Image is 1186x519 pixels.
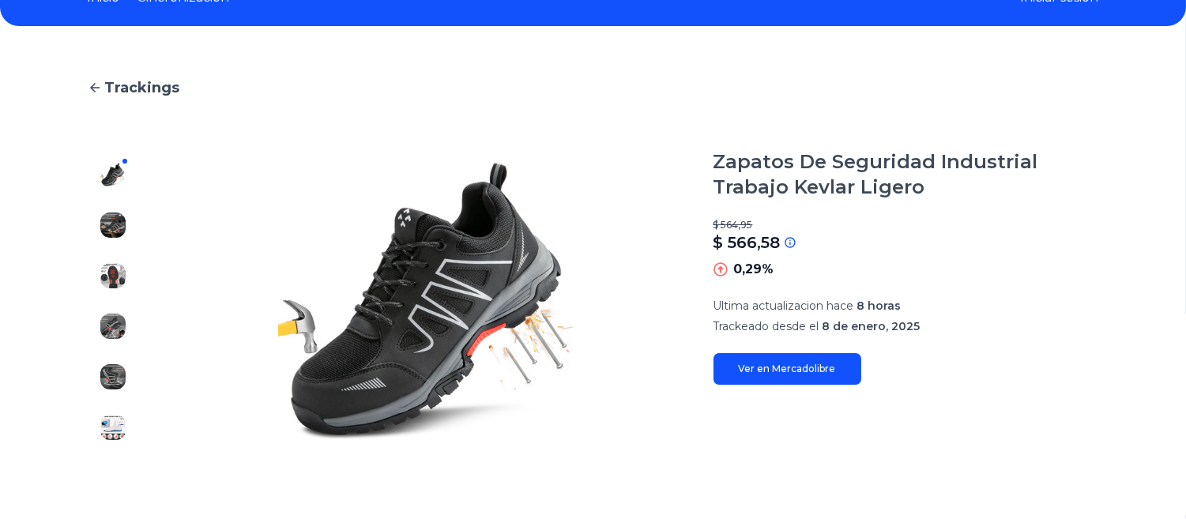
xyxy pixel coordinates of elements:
img: Zapatos De Seguridad Industrial Trabajo Kevlar Ligero [100,263,126,288]
span: Trackeado desde el [713,319,819,333]
p: 0,29% [734,260,774,279]
img: Zapatos De Seguridad Industrial Trabajo Kevlar Ligero [170,149,682,453]
img: Zapatos De Seguridad Industrial Trabajo Kevlar Ligero [100,162,126,187]
img: Zapatos De Seguridad Industrial Trabajo Kevlar Ligero [100,314,126,339]
span: 8 horas [857,299,902,313]
a: Trackings [88,77,1099,99]
span: Trackings [105,77,180,99]
span: Ultima actualizacion hace [713,299,854,313]
p: $ 566,58 [713,231,781,254]
img: Zapatos De Seguridad Industrial Trabajo Kevlar Ligero [100,364,126,389]
img: Zapatos De Seguridad Industrial Trabajo Kevlar Ligero [100,212,126,238]
p: $ 564,95 [713,219,1099,231]
a: Ver en Mercadolibre [713,353,861,385]
h1: Zapatos De Seguridad Industrial Trabajo Kevlar Ligero [713,149,1099,200]
img: Zapatos De Seguridad Industrial Trabajo Kevlar Ligero [100,415,126,440]
span: 8 de enero, 2025 [823,319,921,333]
